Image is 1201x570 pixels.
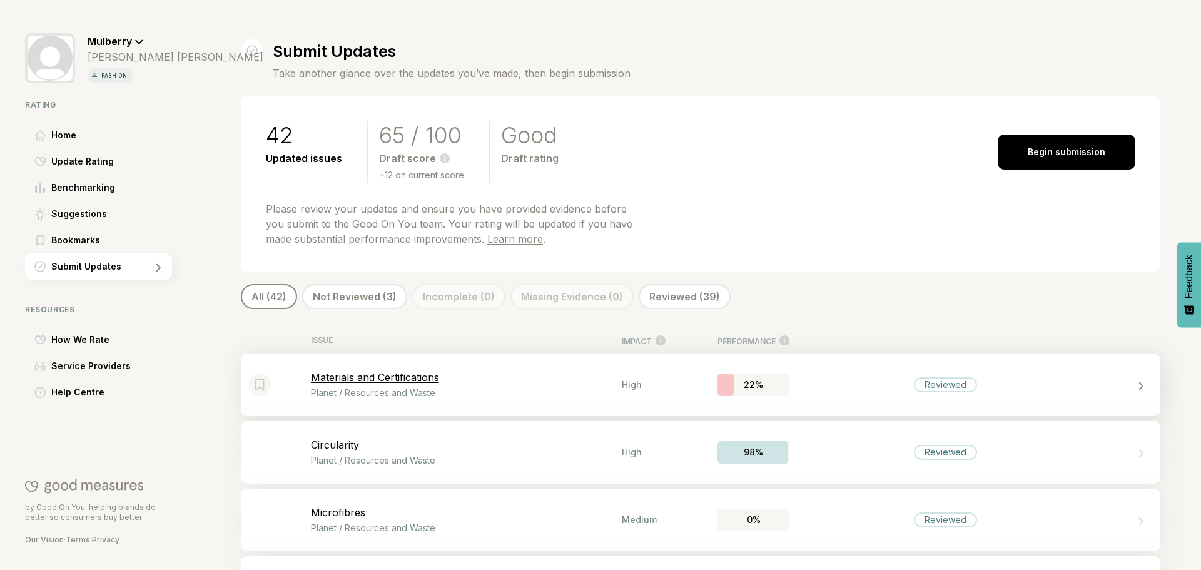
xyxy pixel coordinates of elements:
[51,259,121,274] span: Submit Updates
[51,128,76,143] span: Home
[501,152,559,165] div: Draft rating
[66,535,90,544] a: Terms
[34,208,46,220] img: Suggestions
[311,439,622,451] p: Circularity
[311,371,622,384] p: Materials and Certifications
[34,335,46,345] img: How We Rate
[51,206,107,221] span: Suggestions
[717,509,789,531] div: 0%
[34,387,46,399] img: Help Centre
[914,445,977,460] div: Reviewed
[99,71,130,81] p: fashion
[92,535,119,544] a: Privacy
[622,514,666,525] div: Medium
[34,361,46,371] img: Service Providers
[88,51,263,63] div: [PERSON_NAME] [PERSON_NAME]
[622,447,666,457] div: High
[266,201,638,247] div: Please review your updates and ensure you have provided evidence before you submit to the Good On...
[25,148,263,175] a: Update RatingUpdate Rating
[35,183,45,193] img: Benchmarking
[25,175,263,201] a: BenchmarkingBenchmarking
[25,479,143,494] img: Good On You
[311,506,622,519] p: Microfibres
[25,305,263,314] div: Resources
[622,379,666,390] div: High
[25,122,263,148] a: HomeHome
[1183,255,1195,298] span: Feedback
[273,42,631,61] h1: Submit Updates
[914,377,977,392] div: Reviewed
[311,335,622,346] div: ISSUE
[36,235,44,246] img: Bookmarks
[51,154,114,169] span: Update Rating
[25,253,263,280] a: Submit UpdatesSubmit Updates
[998,135,1135,170] div: Begin submission
[35,130,46,141] img: Home
[717,441,789,464] div: 98%
[88,35,132,48] span: Mulberry
[1177,242,1201,327] button: Feedback - Show survey
[379,152,464,165] div: Draft score
[501,121,559,149] div: Good
[273,66,631,81] h4: Take another glance over the updates you’ve made, then begin submission
[25,100,263,109] div: Rating
[311,522,622,533] p: Planet / Resources and Waste
[302,284,407,309] div: Not Reviewed (3)
[25,379,263,405] a: Help CentreHelp Centre
[311,455,622,466] p: Planet / Resources and Waste
[34,156,46,166] img: Update Rating
[25,201,263,227] a: SuggestionsSuggestions
[25,227,263,253] a: BookmarksBookmarks
[717,374,789,396] div: 22%
[25,535,172,545] div: · ·
[25,327,263,353] a: How We RateHow We Rate
[379,121,464,149] div: 65 / 100
[1146,515,1188,557] iframe: Website support platform help button
[25,353,263,379] a: Service ProvidersService Providers
[51,359,131,374] span: Service Providers
[90,71,99,80] img: vertical icon
[487,233,543,245] a: Learn more
[717,335,789,346] div: PERFORMANCE
[34,261,46,272] img: Submit Updates
[639,284,731,309] div: Reviewed (39)
[51,332,109,347] span: How We Rate
[914,512,977,527] div: Reviewed
[51,180,115,195] span: Benchmarking
[51,385,104,400] span: Help Centre
[25,535,64,544] a: Our Vision
[622,335,666,346] div: IMPACT
[25,502,172,522] p: by Good On You, helping brands do better so consumers buy better
[51,233,100,248] span: Bookmarks
[311,387,622,398] p: Planet / Resources and Waste
[379,168,464,183] div: +12 on current score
